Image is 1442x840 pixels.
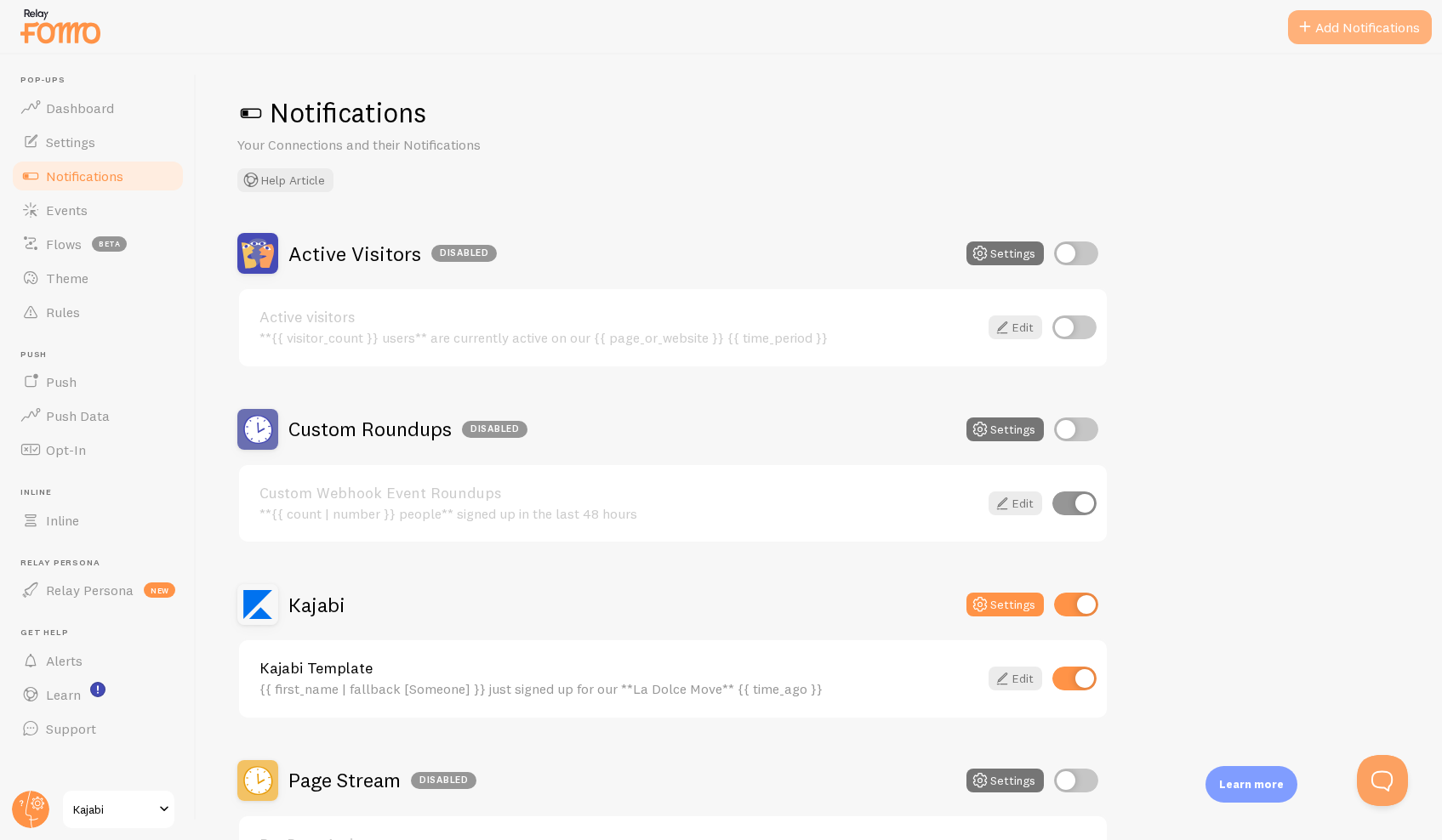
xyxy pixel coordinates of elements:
[61,789,176,830] a: Kajabi
[10,295,185,329] a: Rules
[10,678,185,712] a: Learn
[10,712,185,746] a: Support
[989,491,1042,515] a: Edit
[10,125,185,159] a: Settings
[259,681,978,696] div: {{ first_name | fallback [Someone] }} just signed up for our **La Dolce Move** {{ time_ago }}
[20,487,185,498] span: Inline
[46,512,79,529] span: Inline
[20,558,185,569] span: Relay Persona
[46,236,82,253] span: Flows
[10,433,185,467] a: Opt-In
[1219,776,1284,792] p: Learn more
[259,309,978,325] a: Active visitors
[10,91,185,125] a: Dashboard
[259,506,978,521] div: **{{ count | number }} people** signed up in the last 48 hours
[46,582,134,599] span: Relay Persona
[10,644,185,678] a: Alerts
[10,503,185,537] a: Inline
[18,4,103,48] img: fomo-relay-logo-orange.svg
[46,304,80,321] span: Rules
[259,330,978,345] div: **{{ visitor_count }} users** are currently active on our {{ page_or_website }} {{ time_period }}
[46,441,86,458] span: Opt-In
[288,767,476,793] h2: Page Stream
[237,760,278,801] img: Page Stream
[237,233,278,274] img: Active Visitors
[966,769,1044,792] button: Settings
[966,241,1044,265] button: Settings
[259,485,978,501] a: Custom Webhook Event Roundups
[237,135,646,155] p: Your Connections and their Notifications
[10,159,185,193] a: Notifications
[966,417,1044,441] button: Settings
[46,686,81,703] span: Learn
[46,720,96,737] span: Support
[989,315,1042,339] a: Edit
[144,582,175,598] span: new
[288,241,497,267] h2: Active Visitors
[237,409,278,450] img: Custom Roundups
[46,407,110,424] span: Push Data
[20,349,185,360] span: Push
[10,261,185,295] a: Theme
[288,416,527,442] h2: Custom Roundups
[46,167,123,184] span: Notifications
[288,592,345,618] h2: Kajabi
[10,573,185,607] a: Relay Persona new
[966,593,1044,616] button: Settings
[46,201,88,219] span: Events
[46,133,95,150] span: Settings
[431,245,497,262] div: Disabled
[10,227,185,261] a: Flows beta
[237,584,278,625] img: Kajabi
[411,772,476,789] div: Disabled
[73,799,154,820] span: Kajabi
[10,399,185,433] a: Push Data
[46,652,83,669] span: Alerts
[1357,755,1408,806] iframe: Help Scout Beacon - Open
[237,95,1401,130] h1: Notifications
[46,373,77,390] span: Push
[92,236,127,252] span: beta
[20,75,185,86] span: Pop-ups
[10,365,185,399] a: Push
[237,168,333,192] button: Help Article
[462,421,527,438] div: Disabled
[1205,766,1297,803] div: Learn more
[20,627,185,639] span: Get Help
[259,661,978,676] a: Kajabi Template
[90,682,105,697] svg: <p>Watch New Feature Tutorials!</p>
[989,667,1042,690] a: Edit
[46,99,114,116] span: Dashboard
[46,270,88,287] span: Theme
[10,193,185,227] a: Events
